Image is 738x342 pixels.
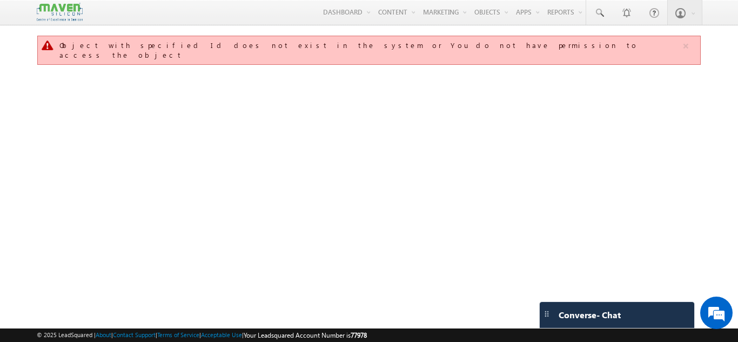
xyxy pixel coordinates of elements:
a: Contact Support [113,331,156,338]
a: Terms of Service [157,331,199,338]
div: Object with specified Id does not exist in the system or You do not have permission to access the... [59,41,681,60]
a: About [96,331,111,338]
img: carter-drag [542,310,551,318]
span: 77978 [351,331,367,339]
span: © 2025 LeadSquared | | | | | [37,330,367,340]
img: Custom Logo [37,3,82,22]
span: Your Leadsquared Account Number is [244,331,367,339]
a: Acceptable Use [201,331,242,338]
span: Converse - Chat [559,310,621,320]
